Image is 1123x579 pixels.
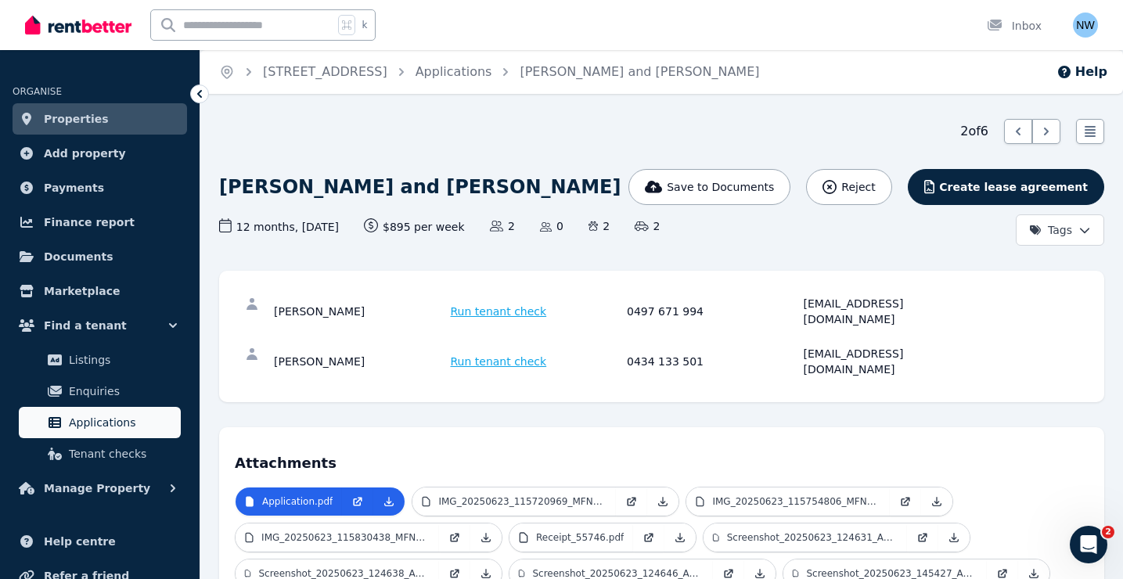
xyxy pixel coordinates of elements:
[416,64,492,79] a: Applications
[938,523,970,552] a: Download Attachment
[841,179,875,195] span: Reject
[412,487,616,516] a: IMG_20250623_115720969_MFNR.jpg
[470,523,502,552] a: Download Attachment
[1056,63,1107,81] button: Help
[69,444,175,463] span: Tenant checks
[664,523,696,552] a: Download Attachment
[69,413,175,432] span: Applications
[200,50,778,94] nav: Breadcrumb
[13,207,187,238] a: Finance report
[804,296,976,327] div: [EMAIL_ADDRESS][DOMAIN_NAME]
[44,282,120,300] span: Marketplace
[44,178,104,197] span: Payments
[804,346,976,377] div: [EMAIL_ADDRESS][DOMAIN_NAME]
[13,172,187,203] a: Payments
[13,473,187,504] button: Manage Property
[262,495,333,508] p: Application.pdf
[1102,526,1114,538] span: 2
[13,86,62,97] span: ORGANISE
[939,179,1088,195] span: Create lease agreement
[727,531,898,544] p: Screenshot_20250623_124631_Adobe_Acrobat.jpg
[263,64,387,79] a: [STREET_ADDRESS]
[13,103,187,135] a: Properties
[362,19,367,31] span: k
[44,532,116,551] span: Help centre
[19,438,181,469] a: Tenant checks
[19,376,181,407] a: Enquiries
[588,218,610,234] span: 2
[627,296,799,327] div: 0497 671 994
[13,526,187,557] a: Help centre
[987,18,1042,34] div: Inbox
[490,218,515,234] span: 2
[616,487,647,516] a: Open in new Tab
[236,523,439,552] a: IMG_20250623_115830438_MFNR.jpg
[628,169,791,205] button: Save to Documents
[69,382,175,401] span: Enquiries
[806,169,891,205] button: Reject
[1070,526,1107,563] iframe: Intercom live chat
[373,487,405,516] a: Download Attachment
[44,247,113,266] span: Documents
[960,122,988,141] span: 2 of 6
[25,13,131,37] img: RentBetter
[364,218,465,235] span: $895 per week
[451,354,547,369] span: Run tenant check
[647,487,678,516] a: Download Attachment
[540,218,563,234] span: 0
[44,144,126,163] span: Add property
[438,495,606,508] p: IMG_20250623_115720969_MFNR.jpg
[219,218,339,235] span: 12 months , [DATE]
[451,304,547,319] span: Run tenant check
[44,316,127,335] span: Find a tenant
[219,174,621,200] h1: [PERSON_NAME] and [PERSON_NAME]
[712,495,880,508] p: IMG_20250623_115754806_MFNR.jpg
[13,241,187,272] a: Documents
[342,487,373,516] a: Open in new Tab
[1029,222,1072,238] span: Tags
[261,531,430,544] p: IMG_20250623_115830438_MFNR.jpg
[627,346,799,377] div: 0434 133 501
[635,218,660,234] span: 2
[633,523,664,552] a: Open in new Tab
[13,138,187,169] a: Add property
[908,169,1104,205] button: Create lease agreement
[19,407,181,438] a: Applications
[704,523,907,552] a: Screenshot_20250623_124631_Adobe_Acrobat.jpg
[1016,214,1104,246] button: Tags
[13,310,187,341] button: Find a tenant
[520,64,759,79] a: [PERSON_NAME] and [PERSON_NAME]
[274,346,446,377] div: [PERSON_NAME]
[235,443,1089,474] h4: Attachments
[236,487,342,516] a: Application.pdf
[439,523,470,552] a: Open in new Tab
[13,275,187,307] a: Marketplace
[536,531,624,544] p: Receipt_55746.pdf
[921,487,952,516] a: Download Attachment
[686,487,890,516] a: IMG_20250623_115754806_MFNR.jpg
[907,523,938,552] a: Open in new Tab
[890,487,921,516] a: Open in new Tab
[44,213,135,232] span: Finance report
[44,479,150,498] span: Manage Property
[667,179,774,195] span: Save to Documents
[1073,13,1098,38] img: Nicole Welch
[69,351,175,369] span: Listings
[44,110,109,128] span: Properties
[509,523,633,552] a: Receipt_55746.pdf
[19,344,181,376] a: Listings
[274,296,446,327] div: [PERSON_NAME]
